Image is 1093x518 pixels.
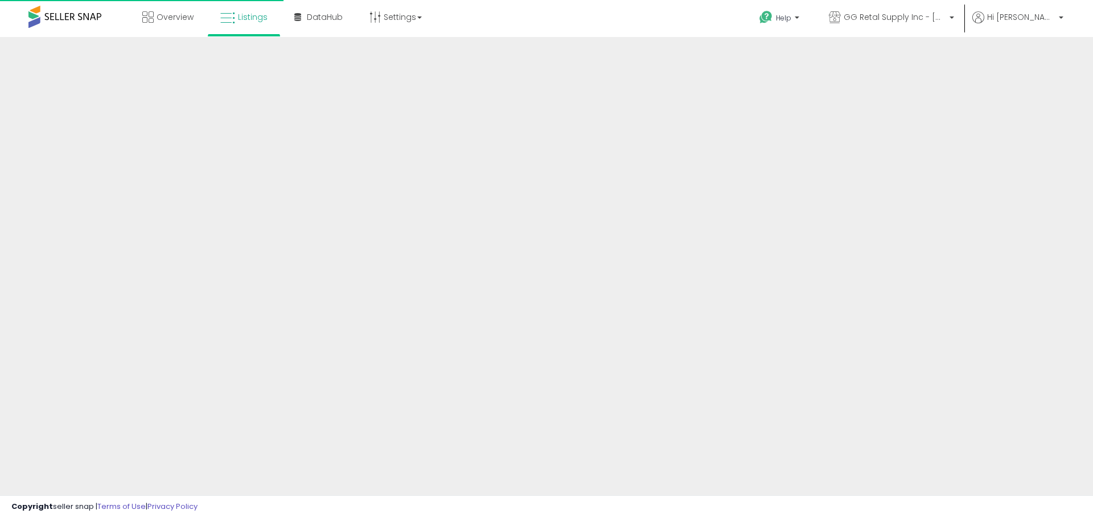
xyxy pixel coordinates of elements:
a: Help [750,2,811,37]
span: DataHub [307,11,343,23]
span: Help [776,13,791,23]
span: GG Retal Supply Inc - [GEOGRAPHIC_DATA] [844,11,946,23]
div: seller snap | | [11,502,198,512]
i: Get Help [759,10,773,24]
a: Hi [PERSON_NAME] [972,11,1063,37]
a: Privacy Policy [147,501,198,512]
strong: Copyright [11,501,53,512]
a: Terms of Use [97,501,146,512]
span: Hi [PERSON_NAME] [987,11,1055,23]
span: Overview [157,11,194,23]
span: Listings [238,11,268,23]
